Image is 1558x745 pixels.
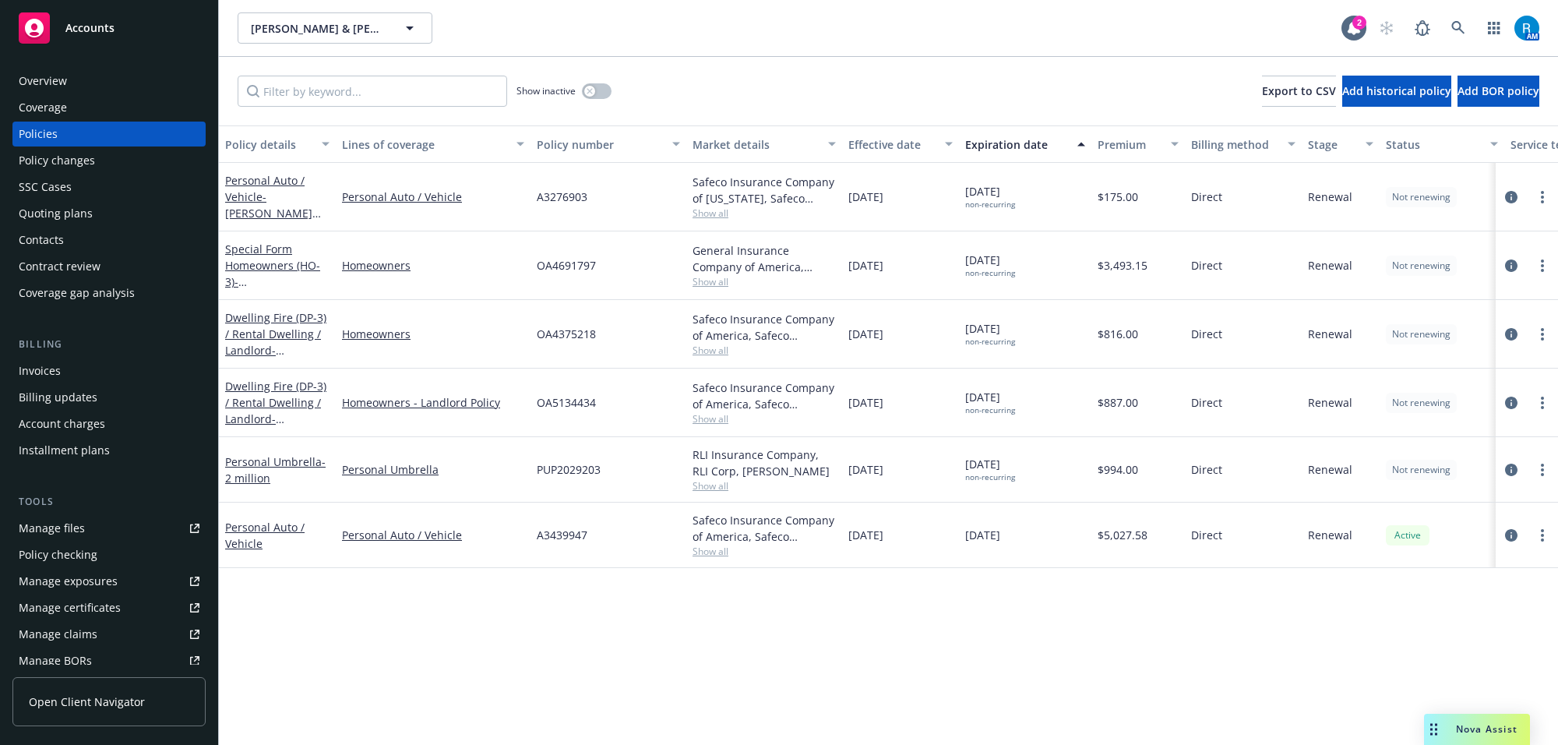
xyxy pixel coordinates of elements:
[12,95,206,120] a: Coverage
[537,394,596,411] span: OA5134434
[12,542,206,567] a: Policy checking
[12,254,206,279] a: Contract review
[29,694,145,710] span: Open Client Navigator
[19,201,93,226] div: Quoting plans
[1342,76,1451,107] button: Add historical policy
[12,201,206,226] a: Quoting plans
[1502,526,1521,545] a: circleInformation
[1533,526,1552,545] a: more
[1392,259,1450,273] span: Not renewing
[1308,394,1352,411] span: Renewal
[1308,326,1352,342] span: Renewal
[19,122,58,147] div: Policies
[848,461,883,478] span: [DATE]
[12,494,206,510] div: Tools
[342,461,524,478] a: Personal Umbrella
[693,344,836,357] span: Show all
[842,125,959,163] button: Effective date
[1098,461,1138,478] span: $994.00
[12,569,206,594] span: Manage exposures
[225,136,312,153] div: Policy details
[1502,461,1521,479] a: circleInformation
[1380,125,1504,163] button: Status
[965,405,1015,415] div: non-recurring
[1098,257,1147,274] span: $3,493.15
[693,447,836,479] div: RLI Insurance Company, RLI Corp, [PERSON_NAME]
[1098,527,1147,543] span: $5,027.58
[12,622,206,647] a: Manage claims
[1458,76,1539,107] button: Add BOR policy
[19,281,135,305] div: Coverage gap analysis
[1502,256,1521,275] a: circleInformation
[1191,394,1222,411] span: Direct
[848,136,936,153] div: Effective date
[965,320,1015,347] span: [DATE]
[225,520,305,551] a: Personal Auto / Vehicle
[219,125,336,163] button: Policy details
[1371,12,1402,44] a: Start snowing
[1407,12,1438,44] a: Report a Bug
[225,173,312,237] a: Personal Auto / Vehicle
[686,125,842,163] button: Market details
[65,22,115,34] span: Accounts
[848,527,883,543] span: [DATE]
[1443,12,1474,44] a: Search
[1533,461,1552,479] a: more
[19,622,97,647] div: Manage claims
[1458,83,1539,98] span: Add BOR policy
[12,148,206,173] a: Policy changes
[693,479,836,493] span: Show all
[12,385,206,410] a: Billing updates
[19,69,67,94] div: Overview
[12,411,206,436] a: Account charges
[1098,394,1138,411] span: $887.00
[225,343,324,390] span: - [STREET_ADDRESS][PERSON_NAME]
[225,310,326,390] a: Dwelling Fire (DP-3) / Rental Dwelling / Landlord
[965,199,1015,210] div: non-recurring
[19,569,118,594] div: Manage exposures
[1386,136,1481,153] div: Status
[1262,76,1336,107] button: Export to CSV
[1262,83,1336,98] span: Export to CSV
[965,183,1015,210] span: [DATE]
[342,527,524,543] a: Personal Auto / Vehicle
[1456,722,1517,736] span: Nova Assist
[1342,83,1451,98] span: Add historical policy
[1308,461,1352,478] span: Renewal
[12,6,206,50] a: Accounts
[693,512,836,545] div: Safeco Insurance Company of America, Safeco Insurance (Liberty Mutual)
[12,648,206,673] a: Manage BORs
[1533,325,1552,344] a: more
[19,516,85,541] div: Manage files
[1392,190,1450,204] span: Not renewing
[225,411,324,443] span: - [STREET_ADDRESS]
[1302,125,1380,163] button: Stage
[336,125,530,163] button: Lines of coverage
[537,326,596,342] span: OA4375218
[342,326,524,342] a: Homeowners
[516,84,576,97] span: Show inactive
[12,358,206,383] a: Invoices
[1533,394,1552,412] a: more
[1185,125,1302,163] button: Billing method
[1514,16,1539,41] img: photo
[965,337,1015,347] div: non-recurring
[19,438,110,463] div: Installment plans
[1191,326,1222,342] span: Direct
[965,456,1015,482] span: [DATE]
[238,12,432,44] button: [PERSON_NAME] & [PERSON_NAME] L
[12,175,206,199] a: SSC Cases
[19,411,105,436] div: Account charges
[12,228,206,252] a: Contacts
[1502,188,1521,207] a: circleInformation
[1098,189,1138,205] span: $175.00
[965,268,1015,278] div: non-recurring
[1502,325,1521,344] a: circleInformation
[1392,327,1450,341] span: Not renewing
[19,595,121,620] div: Manage certificates
[1392,528,1423,542] span: Active
[530,125,686,163] button: Policy number
[12,69,206,94] a: Overview
[19,385,97,410] div: Billing updates
[1533,188,1552,207] a: more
